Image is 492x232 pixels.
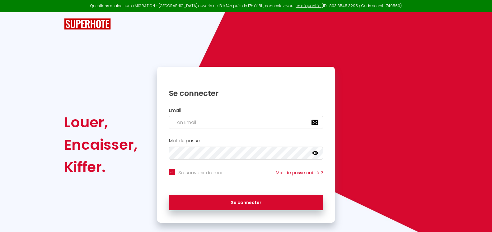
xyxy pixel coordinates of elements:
div: Kiffer. [64,156,138,178]
h2: Email [169,108,323,113]
div: Encaisser, [64,134,138,156]
h2: Mot de passe [169,138,323,143]
img: SuperHote logo [64,18,111,30]
h1: Se connecter [169,89,323,98]
a: Mot de passe oublié ? [276,170,323,176]
a: en cliquant ici [296,3,321,8]
button: Se connecter [169,195,323,211]
input: Ton Email [169,116,323,129]
div: Louer, [64,111,138,134]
